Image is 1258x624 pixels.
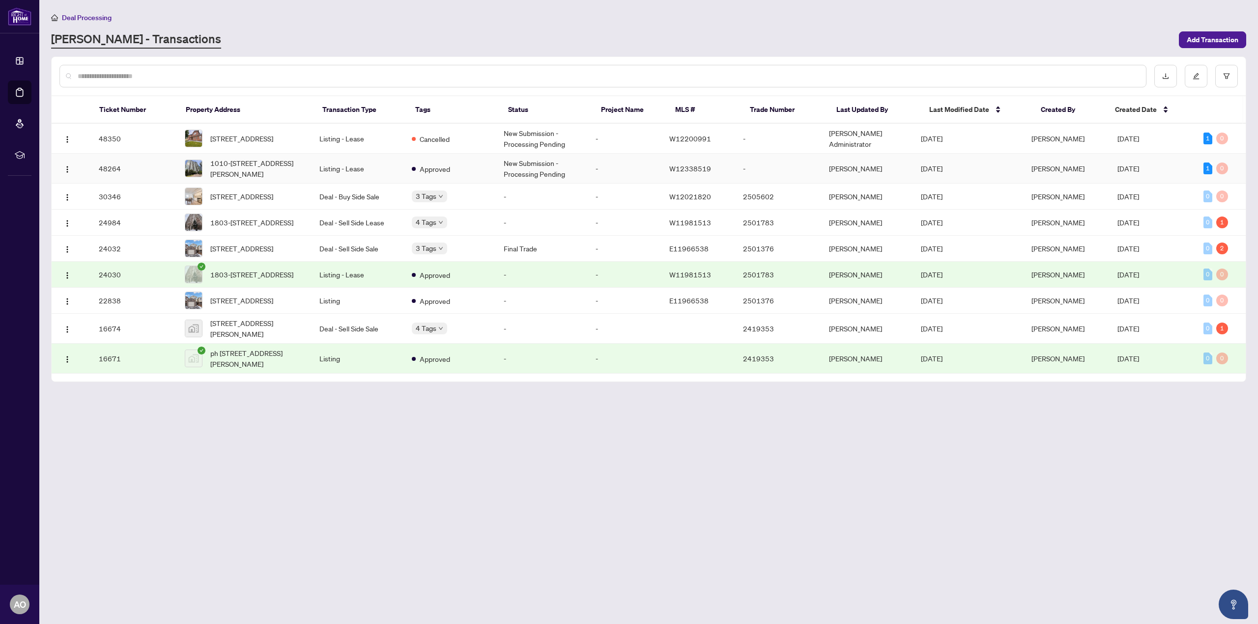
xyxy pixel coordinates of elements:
td: 24030 [91,262,177,288]
span: W11981513 [669,218,711,227]
td: Listing [312,288,403,314]
img: thumbnail-img [185,188,202,205]
td: 2501376 [735,288,821,314]
button: Logo [59,351,75,366]
td: - [588,314,661,344]
span: [DATE] [921,134,943,143]
span: E11966538 [669,244,709,253]
span: down [438,246,443,251]
img: logo [8,7,31,26]
div: 0 [1203,190,1212,202]
img: Logo [63,271,71,279]
span: [DATE] [921,164,943,173]
th: Trade Number [742,96,829,124]
td: 2419353 [735,344,821,374]
span: [DATE] [1117,296,1139,305]
div: 1 [1203,163,1212,174]
button: Logo [59,241,75,256]
span: [PERSON_NAME] [1031,244,1085,253]
span: [DATE] [921,296,943,305]
td: - [496,262,588,288]
span: W12021820 [669,192,711,201]
span: [DATE] [1117,244,1139,253]
span: 1803-[STREET_ADDRESS] [210,217,293,228]
a: [PERSON_NAME] - Transactions [51,31,221,49]
span: [PERSON_NAME] [1031,354,1085,363]
span: ph [STREET_ADDRESS][PERSON_NAME] [210,348,304,369]
span: [PERSON_NAME] [1031,296,1085,305]
div: 0 [1203,243,1212,254]
th: Transaction Type [314,96,407,124]
span: down [438,220,443,225]
span: [PERSON_NAME] [1031,192,1085,201]
button: download [1154,65,1177,87]
span: [PERSON_NAME] [1031,164,1085,173]
button: Logo [59,267,75,282]
td: [PERSON_NAME] [821,344,913,374]
span: 1010-[STREET_ADDRESS][PERSON_NAME] [210,158,304,179]
th: Created By [1033,96,1107,124]
div: 0 [1216,353,1228,364]
div: 0 [1216,163,1228,174]
td: Listing - Lease [312,154,403,184]
td: 24032 [91,236,177,262]
div: 0 [1216,190,1228,202]
span: [STREET_ADDRESS] [210,191,273,202]
span: 4 Tags [416,323,436,334]
img: thumbnail-img [185,350,202,367]
span: Add Transaction [1187,32,1238,48]
button: Logo [59,215,75,230]
img: Logo [63,219,71,227]
span: W12200991 [669,134,711,143]
span: [STREET_ADDRESS][PERSON_NAME] [210,318,304,339]
td: - [588,344,661,374]
span: 3 Tags [416,243,436,254]
td: - [496,314,588,344]
th: Last Modified Date [921,96,1033,124]
th: Ticket Number [91,96,178,124]
td: 2505602 [735,184,821,210]
span: [DATE] [921,324,943,333]
span: Approved [420,296,450,306]
span: [STREET_ADDRESS] [210,243,273,254]
button: Logo [59,321,75,336]
span: Approved [420,163,450,174]
span: [DATE] [921,218,943,227]
td: 30346 [91,184,177,210]
span: Created Date [1115,104,1157,115]
img: thumbnail-img [185,214,202,231]
td: - [496,184,588,210]
div: 0 [1203,217,1212,228]
span: AO [14,597,26,611]
div: 0 [1203,353,1212,364]
td: [PERSON_NAME] [821,236,913,262]
img: Logo [63,326,71,333]
span: [DATE] [921,192,943,201]
span: [DATE] [1117,164,1139,173]
span: [PERSON_NAME] [1031,270,1085,279]
td: [PERSON_NAME] [821,288,913,314]
td: Deal - Sell Side Sale [312,236,403,262]
th: Tags [407,96,500,124]
span: Deal Processing [62,13,112,22]
img: thumbnail-img [185,240,202,257]
span: filter [1223,73,1230,80]
td: [PERSON_NAME] Administrator [821,124,913,154]
span: Approved [420,270,450,280]
div: 0 [1216,295,1228,306]
span: edit [1193,73,1200,80]
span: W11981513 [669,270,711,279]
td: 24984 [91,210,177,236]
span: check-circle [198,263,205,271]
span: [DATE] [921,244,943,253]
button: Logo [59,161,75,176]
td: [PERSON_NAME] [821,262,913,288]
img: thumbnail-img [185,130,202,147]
img: Logo [63,136,71,143]
span: W12338519 [669,164,711,173]
td: 48350 [91,124,177,154]
span: [PERSON_NAME] [1031,134,1085,143]
span: E11966538 [669,296,709,305]
td: - [496,344,588,374]
td: - [496,210,588,236]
